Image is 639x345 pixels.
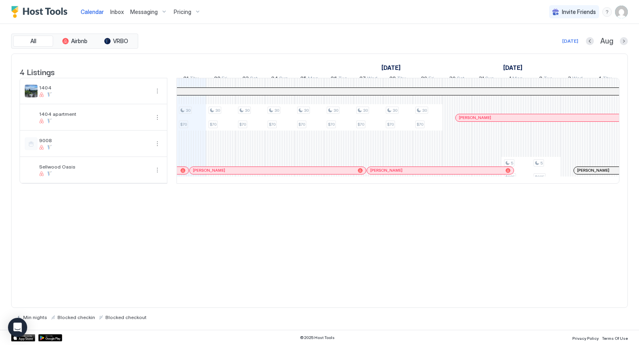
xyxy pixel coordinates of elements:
[449,75,456,83] span: 30
[239,122,246,127] span: $70
[153,139,162,149] div: menu
[397,75,406,83] span: Thu
[110,8,124,16] a: Inbox
[81,8,104,15] span: Calendar
[298,73,320,85] a: August 25, 2025
[562,38,578,45] div: [DATE]
[174,8,191,16] span: Pricing
[25,85,38,97] div: listing image
[71,38,87,45] span: Airbnb
[537,73,554,85] a: September 2, 2025
[55,36,95,47] button: Airbnb
[193,168,225,173] span: [PERSON_NAME]
[153,113,162,122] div: menu
[562,8,596,16] span: Invite Friends
[477,73,496,85] a: August 31, 2025
[242,75,249,83] span: 23
[13,36,53,47] button: All
[269,73,290,85] a: August 24, 2025
[39,111,149,117] span: 1404 apartment
[615,6,628,18] div: User profile
[457,75,464,83] span: Sat
[113,38,128,45] span: VRBO
[596,73,614,85] a: September 4, 2025
[566,73,585,85] a: September 3, 2025
[39,137,149,143] span: 9008
[505,174,515,180] span: $325
[512,75,523,83] span: Mon
[8,318,27,337] div: Open Intercom Messenger
[274,108,279,113] span: 30
[300,335,335,340] span: © 2025 Host Tools
[11,334,35,341] a: App Store
[419,73,436,85] a: August 29, 2025
[11,6,71,18] a: Host Tools Logo
[250,75,258,83] span: Sat
[130,8,158,16] span: Messaging
[620,37,628,45] button: Next month
[183,75,189,83] span: 21
[539,75,542,83] span: 2
[586,37,594,45] button: Previous month
[429,75,434,83] span: Fri
[58,314,95,320] span: Blocked checkin
[96,36,136,47] button: VRBO
[602,333,628,342] a: Terms Of Use
[279,75,288,83] span: Sun
[298,122,305,127] span: $70
[39,164,149,170] span: Sellwood Oasis
[359,75,366,83] span: 27
[240,73,260,85] a: August 23, 2025
[544,75,552,83] span: Tue
[25,111,38,124] div: listing image
[186,108,191,113] span: 30
[110,8,124,15] span: Inbox
[153,165,162,175] div: menu
[300,75,307,83] span: 25
[602,336,628,341] span: Terms Of Use
[540,161,543,166] span: 5
[214,75,220,83] span: 22
[370,168,403,173] span: [PERSON_NAME]
[153,86,162,96] button: More options
[602,7,612,17] div: menu
[212,73,229,85] a: August 22, 2025
[509,75,511,83] span: 1
[338,75,347,83] span: Tue
[105,314,147,320] span: Blocked checkout
[417,122,423,127] span: $70
[421,75,427,83] span: 29
[357,73,379,85] a: August 27, 2025
[501,62,524,73] a: September 1, 2025
[561,36,579,46] button: [DATE]
[329,73,349,85] a: August 26, 2025
[328,122,335,127] span: $70
[25,164,38,176] div: listing image
[572,75,583,83] span: Wed
[210,122,216,127] span: $70
[367,75,377,83] span: Wed
[572,333,599,342] a: Privacy Policy
[577,168,609,173] span: [PERSON_NAME]
[180,122,187,127] span: $70
[485,75,494,83] span: Sun
[38,334,62,341] a: Google Play Store
[447,73,466,85] a: August 30, 2025
[190,75,199,83] span: Thu
[153,139,162,149] button: More options
[333,108,338,113] span: 30
[393,108,397,113] span: 30
[153,165,162,175] button: More options
[331,75,337,83] span: 26
[459,115,491,120] span: [PERSON_NAME]
[39,85,149,91] span: 1404
[600,37,613,46] span: Aug
[479,75,484,83] span: 31
[181,73,201,85] a: August 21, 2025
[245,108,250,113] span: 30
[23,314,47,320] span: Min nights
[598,75,601,83] span: 4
